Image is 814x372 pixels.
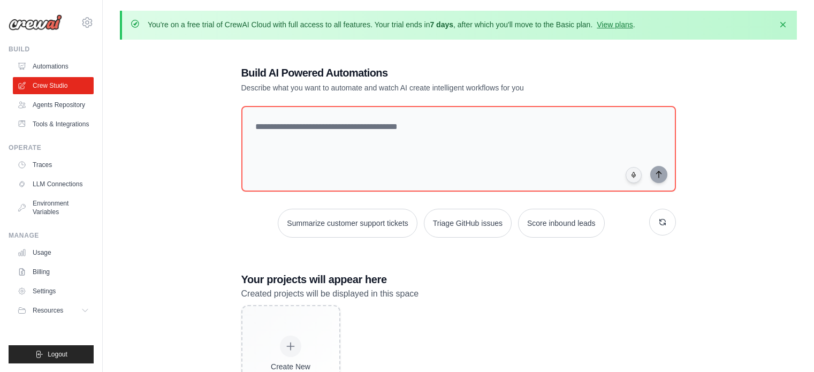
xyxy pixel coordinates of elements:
a: Automations [13,58,94,75]
button: Summarize customer support tickets [278,209,417,238]
a: Agents Repository [13,96,94,113]
a: Settings [13,283,94,300]
div: Manage [9,231,94,240]
img: Logo [9,14,62,31]
p: Created projects will be displayed in this space [241,287,676,301]
span: Logout [48,350,67,359]
button: Resources [13,302,94,319]
p: Describe what you want to automate and watch AI create intelligent workflows for you [241,82,601,93]
strong: 7 days [430,20,453,29]
a: LLM Connections [13,176,94,193]
a: View plans [597,20,633,29]
a: Billing [13,263,94,280]
a: Tools & Integrations [13,116,94,133]
button: Triage GitHub issues [424,209,512,238]
h3: Your projects will appear here [241,272,676,287]
div: Operate [9,143,94,152]
button: Logout [9,345,94,363]
a: Usage [13,244,94,261]
a: Crew Studio [13,77,94,94]
button: Get new suggestions [649,209,676,236]
p: You're on a free trial of CrewAI Cloud with full access to all features. Your trial ends in , aft... [148,19,635,30]
span: Resources [33,306,63,315]
div: Create New [265,361,316,372]
button: Click to speak your automation idea [626,167,642,183]
button: Score inbound leads [518,209,605,238]
a: Environment Variables [13,195,94,221]
div: Build [9,45,94,54]
a: Traces [13,156,94,173]
h1: Build AI Powered Automations [241,65,601,80]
